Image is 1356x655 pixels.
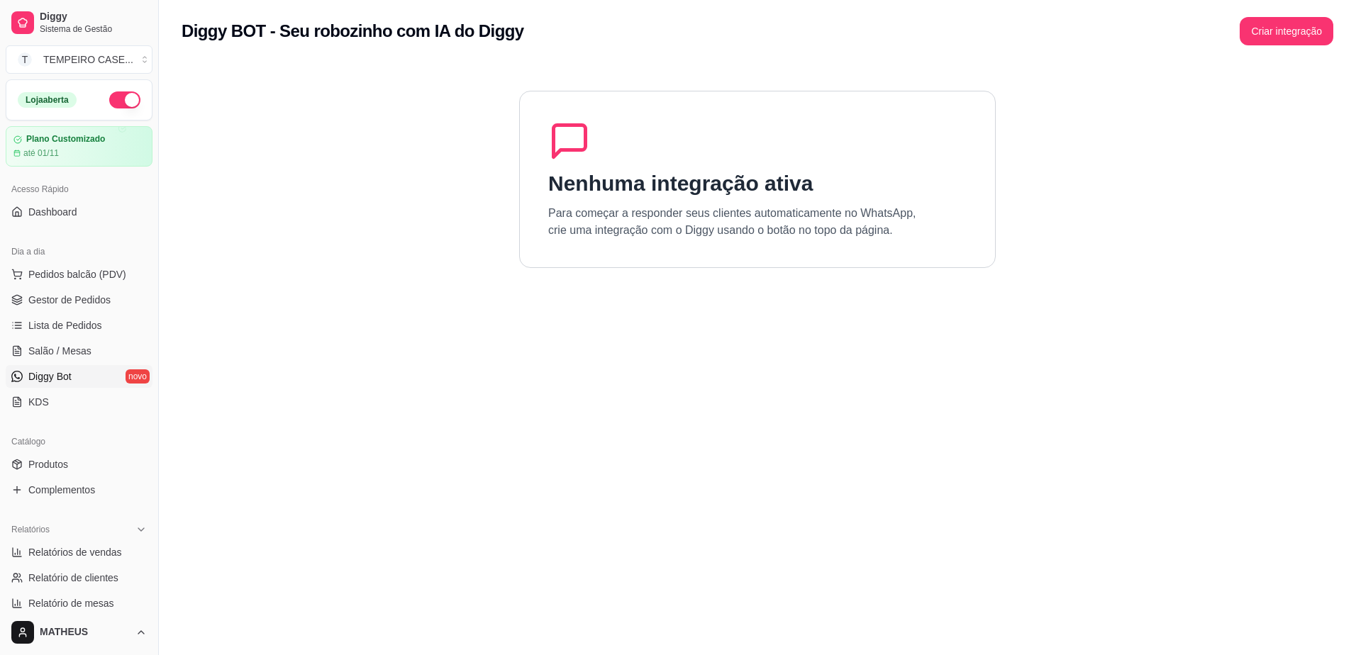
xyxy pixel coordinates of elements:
button: Alterar Status [109,91,140,108]
div: Catálogo [6,430,152,453]
span: Salão / Mesas [28,344,91,358]
a: Diggy Botnovo [6,365,152,388]
a: DiggySistema de Gestão [6,6,152,40]
span: Relatórios [11,524,50,535]
a: Complementos [6,478,152,501]
span: Relatório de mesas [28,596,114,610]
div: TEMPEIRO CASE ... [43,52,133,67]
span: Diggy [40,11,147,23]
a: Plano Customizadoaté 01/11 [6,126,152,167]
article: até 01/11 [23,147,59,159]
span: Pedidos balcão (PDV) [28,267,126,281]
div: Loja aberta [18,92,77,108]
span: MATHEUS [40,626,130,639]
p: Para começar a responder seus clientes automaticamente no WhatsApp, crie uma integração com o Dig... [548,205,916,239]
button: Pedidos balcão (PDV) [6,263,152,286]
span: Diggy Bot [28,369,72,384]
a: Salão / Mesas [6,340,152,362]
a: Relatório de clientes [6,566,152,589]
div: Acesso Rápido [6,178,152,201]
a: Dashboard [6,201,152,223]
a: Relatórios de vendas [6,541,152,564]
span: Sistema de Gestão [40,23,147,35]
button: Select a team [6,45,152,74]
span: Relatório de clientes [28,571,118,585]
span: Dashboard [28,205,77,219]
button: MATHEUS [6,615,152,649]
a: Produtos [6,453,152,476]
a: Gestor de Pedidos [6,289,152,311]
div: Dia a dia [6,240,152,263]
span: Relatórios de vendas [28,545,122,559]
span: T [18,52,32,67]
a: Relatório de mesas [6,592,152,615]
a: KDS [6,391,152,413]
button: Criar integração [1240,17,1333,45]
span: Complementos [28,483,95,497]
h1: Nenhuma integração ativa [548,171,813,196]
span: Gestor de Pedidos [28,293,111,307]
span: KDS [28,395,49,409]
article: Plano Customizado [26,134,105,145]
h2: Diggy BOT - Seu robozinho com IA do Diggy [182,20,524,43]
a: Lista de Pedidos [6,314,152,337]
span: Produtos [28,457,68,471]
span: Lista de Pedidos [28,318,102,332]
